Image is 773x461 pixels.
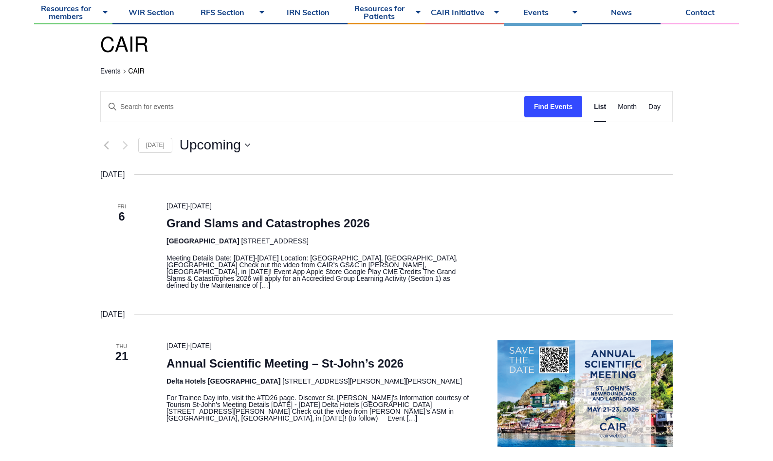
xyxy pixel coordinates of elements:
span: [DATE] [166,342,188,350]
span: Month [618,101,637,112]
span: Thu [100,342,143,350]
a: [DATE] [138,138,172,153]
span: [DATE] [190,342,212,350]
time: [DATE] [100,168,125,181]
time: - [166,342,212,350]
span: [STREET_ADDRESS][PERSON_NAME][PERSON_NAME] [282,377,462,385]
span: [STREET_ADDRESS] [241,237,308,245]
span: List [594,101,606,112]
span: [GEOGRAPHIC_DATA] [166,237,239,245]
button: Next Events [119,139,131,151]
span: 6 [100,208,143,225]
span: CAIR [129,68,145,75]
a: Previous Events [100,139,112,151]
p: Meeting Details Date: [DATE]-[DATE] Location: [GEOGRAPHIC_DATA], [GEOGRAPHIC_DATA], [GEOGRAPHIC_D... [166,255,474,289]
span: [DATE] [190,202,212,210]
a: Display Events in Month View [618,92,637,122]
span: [DATE] [166,202,188,210]
time: - [166,202,212,210]
span: Upcoming [180,138,241,152]
a: Annual Scientific Meeting – St-John’s 2026 [166,357,404,370]
time: [DATE] [100,308,125,321]
a: Display Events in List View [594,92,606,122]
input: Enter Keyword. Search for events by Keyword. [101,92,524,122]
span: Fri [100,203,143,211]
h1: CAIR [100,32,673,60]
span: Day [648,101,661,112]
span: Delta Hotels [GEOGRAPHIC_DATA] [166,377,280,385]
img: Capture d’écran 2025-06-06 150827 [497,340,673,447]
div: List of Events [100,168,673,447]
a: Grand Slams and Catastrophes 2026 [166,217,370,230]
button: Find Events [524,96,582,118]
p: For Trainee Day info, visit the #TD26 page. Discover St. [PERSON_NAME]'s Information courtesy of ... [166,394,474,422]
a: Events [100,68,121,76]
a: Display Events in Day View [648,92,661,122]
span: 21 [100,348,143,365]
button: Upcoming [180,138,250,152]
